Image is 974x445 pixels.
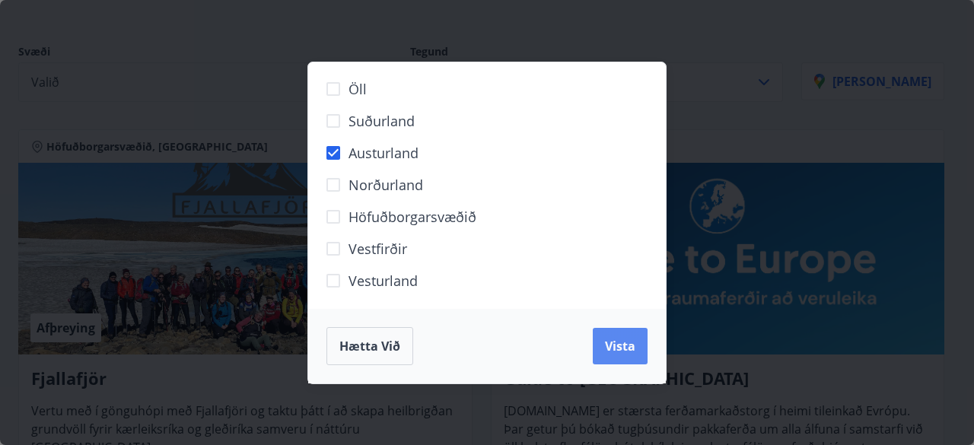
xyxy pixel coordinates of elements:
[349,175,423,195] span: Norðurland
[349,207,476,227] span: Höfuðborgarsvæðið
[326,327,413,365] button: Hætta við
[593,328,648,364] button: Vista
[339,338,400,354] span: Hætta við
[349,271,418,291] span: Vesturland
[349,143,419,163] span: Austurland
[349,111,415,131] span: Suðurland
[605,338,635,354] span: Vista
[349,79,367,99] span: Öll
[349,239,407,259] span: Vestfirðir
